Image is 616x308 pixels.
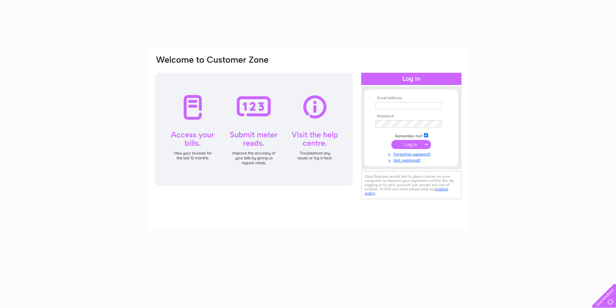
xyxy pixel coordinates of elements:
[374,114,449,119] th: Password:
[374,132,449,139] td: Remember me?
[365,187,448,196] a: cookies policy
[361,171,461,199] div: Clear Business would like to place cookies on your computer to improve your experience of the sit...
[375,157,449,163] a: Not registered?
[374,96,449,101] th: Email Address:
[375,151,449,157] a: Forgotten password?
[391,140,431,149] input: Submit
